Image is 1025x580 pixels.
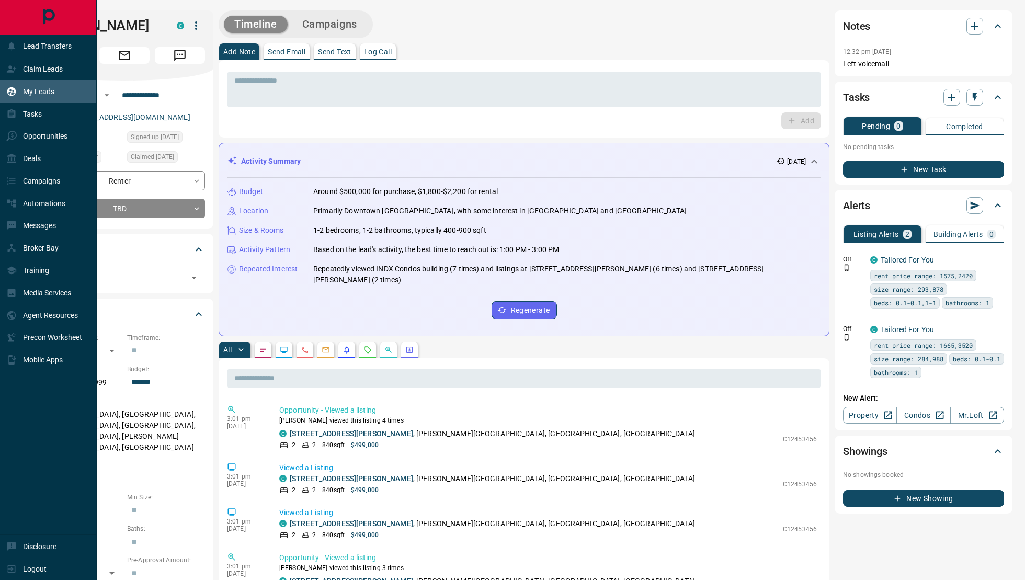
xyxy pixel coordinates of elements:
[843,161,1004,178] button: New Task
[279,405,817,416] p: Opportunity - Viewed a listing
[239,244,290,255] p: Activity Pattern
[177,22,184,29] div: condos.ca
[44,396,205,406] p: Areas Searched:
[127,365,205,374] p: Budget:
[874,354,943,364] span: size range: 284,988
[351,485,379,495] p: $499,000
[363,346,372,354] svg: Requests
[313,264,821,286] p: Repeatedly viewed INDX Condos building (7 times) and listings at [STREET_ADDRESS][PERSON_NAME] (6...
[870,326,878,333] div: condos.ca
[874,340,973,350] span: rent price range: 1665,3520
[241,156,301,167] p: Activity Summary
[279,416,817,425] p: [PERSON_NAME] viewed this listing 4 times
[227,563,264,570] p: 3:01 pm
[131,152,174,162] span: Claimed [DATE]
[881,256,934,264] a: Tailored For You
[384,346,393,354] svg: Opportunities
[313,244,559,255] p: Based on the lead's activity, the best time to reach out is: 1:00 PM - 3:00 PM
[312,485,316,495] p: 2
[187,270,201,285] button: Open
[843,324,864,334] p: Off
[44,237,205,262] div: Tags
[155,47,205,64] span: Message
[290,473,695,484] p: , [PERSON_NAME][GEOGRAPHIC_DATA], [GEOGRAPHIC_DATA], [GEOGRAPHIC_DATA]
[843,139,1004,155] p: No pending tasks
[224,16,288,33] button: Timeline
[279,462,817,473] p: Viewed a Listing
[127,333,205,343] p: Timeframe:
[946,123,983,130] p: Completed
[843,193,1004,218] div: Alerts
[99,47,150,64] span: Email
[874,270,973,281] span: rent price range: 1575,2420
[322,440,345,450] p: 840 sqft
[44,199,205,218] div: TBD
[870,256,878,264] div: condos.ca
[279,552,817,563] p: Opportunity - Viewed a listing
[227,423,264,430] p: [DATE]
[223,346,232,354] p: All
[322,346,330,354] svg: Emails
[989,231,994,238] p: 0
[312,530,316,540] p: 2
[313,186,498,197] p: Around $500,000 for purchase, $1,800-$2,200 for rental
[343,346,351,354] svg: Listing Alerts
[227,152,821,171] div: Activity Summary[DATE]
[100,89,113,101] button: Open
[292,16,368,33] button: Campaigns
[44,406,205,456] p: [GEOGRAPHIC_DATA], [GEOGRAPHIC_DATA], [GEOGRAPHIC_DATA], [GEOGRAPHIC_DATA], [GEOGRAPHIC_DATA], [P...
[843,48,891,55] p: 12:32 pm [DATE]
[44,17,161,34] h1: [PERSON_NAME]
[279,430,287,437] div: condos.ca
[318,48,351,55] p: Send Text
[905,231,909,238] p: 2
[279,507,817,518] p: Viewed a Listing
[312,440,316,450] p: 2
[874,367,918,378] span: bathrooms: 1
[131,132,179,142] span: Signed up [DATE]
[843,18,870,35] h2: Notes
[783,480,817,489] p: C12453456
[127,131,205,146] div: Mon Apr 23 2018
[290,518,695,529] p: , [PERSON_NAME][GEOGRAPHIC_DATA], [GEOGRAPHIC_DATA], [GEOGRAPHIC_DATA]
[843,197,870,214] h2: Alerts
[783,435,817,444] p: C12453456
[259,346,267,354] svg: Notes
[290,428,695,439] p: , [PERSON_NAME][GEOGRAPHIC_DATA], [GEOGRAPHIC_DATA], [GEOGRAPHIC_DATA]
[313,206,687,217] p: Primarily Downtown [GEOGRAPHIC_DATA], with some interest in [GEOGRAPHIC_DATA] and [GEOGRAPHIC_DATA]
[874,284,943,294] span: size range: 293,878
[853,231,899,238] p: Listing Alerts
[227,570,264,577] p: [DATE]
[351,530,379,540] p: $499,000
[896,122,901,130] p: 0
[896,407,950,424] a: Condos
[227,473,264,480] p: 3:01 pm
[239,225,284,236] p: Size & Rooms
[862,122,890,130] p: Pending
[127,524,205,533] p: Baths:
[301,346,309,354] svg: Calls
[843,407,897,424] a: Property
[72,113,190,121] a: [EMAIL_ADDRESS][DOMAIN_NAME]
[44,171,205,190] div: Renter
[313,225,486,236] p: 1-2 bedrooms, 1-2 bathrooms, typically 400-900 sqft
[292,485,295,495] p: 2
[290,474,413,483] a: [STREET_ADDRESS][PERSON_NAME]
[127,555,205,565] p: Pre-Approval Amount:
[933,231,983,238] p: Building Alerts
[280,346,288,354] svg: Lead Browsing Activity
[44,302,205,327] div: Criteria
[127,151,205,166] div: Tue Sep 03 2024
[953,354,1000,364] span: beds: 0.1-0.1
[292,440,295,450] p: 2
[874,298,936,308] span: beds: 0.1-0.1,1-1
[279,563,817,573] p: [PERSON_NAME] viewed this listing 3 times
[843,334,850,341] svg: Push Notification Only
[843,264,850,271] svg: Push Notification Only
[881,325,934,334] a: Tailored For You
[946,298,989,308] span: bathrooms: 1
[127,493,205,502] p: Min Size:
[843,85,1004,110] div: Tasks
[843,255,864,264] p: Off
[290,429,413,438] a: [STREET_ADDRESS][PERSON_NAME]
